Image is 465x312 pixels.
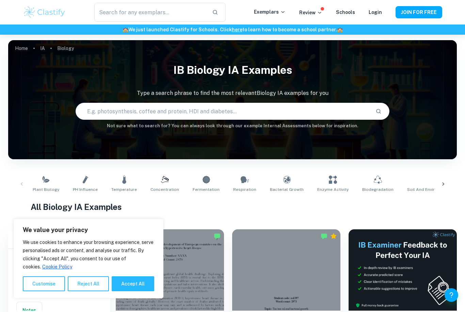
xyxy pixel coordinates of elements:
[150,186,179,193] span: Concentration
[111,186,137,193] span: Temperature
[8,59,457,81] h1: IB Biology IA examples
[445,288,458,302] button: Help and Feedback
[1,26,464,33] h6: We just launched Clastify for Schools. Click to learn how to become a school partner.
[337,27,343,32] span: 🏫
[68,276,109,291] button: Reject All
[123,27,128,32] span: 🏫
[254,8,286,16] p: Exemplars
[23,238,154,271] p: We use cookies to enhance your browsing experience, serve personalised ads or content, and analys...
[94,3,207,22] input: Search for any exemplars...
[214,233,221,240] img: Marked
[23,5,66,19] img: Clastify logo
[396,6,442,18] button: JOIN FOR FREE
[8,122,457,129] h6: Not sure what to search for? You can always look through our example Internal Assessments below f...
[14,219,163,298] div: We value your privacy
[270,186,304,193] span: Bacterial Growth
[299,9,322,16] p: Review
[76,102,370,121] input: E.g. photosynthesis, coffee and protein, HDI and diabetes...
[369,10,382,15] a: Login
[40,44,45,53] a: IA
[233,186,256,193] span: Respiration
[23,276,65,291] button: Customise
[73,186,98,193] span: pH Influence
[8,229,110,248] h6: Filter exemplars
[349,229,457,311] img: Thumbnail
[33,186,59,193] span: Plant Biology
[112,276,154,291] button: Accept All
[321,233,327,240] img: Marked
[232,27,242,32] a: here
[330,233,337,240] div: Premium
[362,186,394,193] span: Biodegradation
[23,226,154,234] p: We value your privacy
[193,186,220,193] span: Fermentation
[42,264,73,270] a: Cookie Policy
[8,89,457,97] p: Type a search phrase to find the most relevant Biology IA examples for you
[57,45,74,52] p: Biology
[15,44,28,53] a: Home
[31,201,434,213] h1: All Biology IA Examples
[317,186,349,193] span: Enzyme Activity
[373,105,384,117] button: Search
[336,10,355,15] a: Schools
